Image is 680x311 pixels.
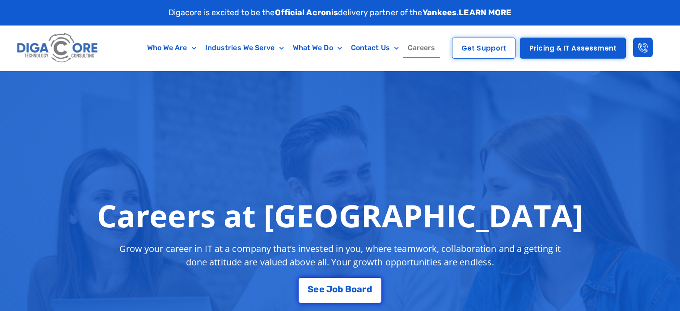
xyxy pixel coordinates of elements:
a: Who We Are [143,38,201,58]
a: Industries We Serve [201,38,288,58]
h1: Careers at [GEOGRAPHIC_DATA] [97,197,583,233]
span: o [332,285,338,294]
nav: Menu [136,38,446,58]
span: B [345,285,351,294]
span: b [338,285,343,294]
strong: Official Acronis [275,8,338,17]
a: Contact Us [346,38,403,58]
span: S [308,285,313,294]
span: J [326,285,332,294]
strong: Yankees [422,8,457,17]
img: Digacore logo 1 [15,30,101,66]
span: e [319,285,325,294]
a: See Job Board [299,278,381,303]
span: Pricing & IT Assessment [529,45,617,51]
span: Get Support [461,45,506,51]
span: r [362,285,366,294]
span: d [367,285,372,294]
a: Get Support [452,38,515,59]
a: What We Do [288,38,346,58]
span: o [351,285,357,294]
a: Pricing & IT Assessment [520,38,626,59]
p: Grow your career in IT at a company that’s invested in you, where teamwork, collaboration and a g... [111,242,569,269]
span: a [357,285,362,294]
p: Digacore is excited to be the delivery partner of the . [169,7,512,19]
a: Careers [403,38,440,58]
span: e [313,285,319,294]
a: LEARN MORE [459,8,511,17]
